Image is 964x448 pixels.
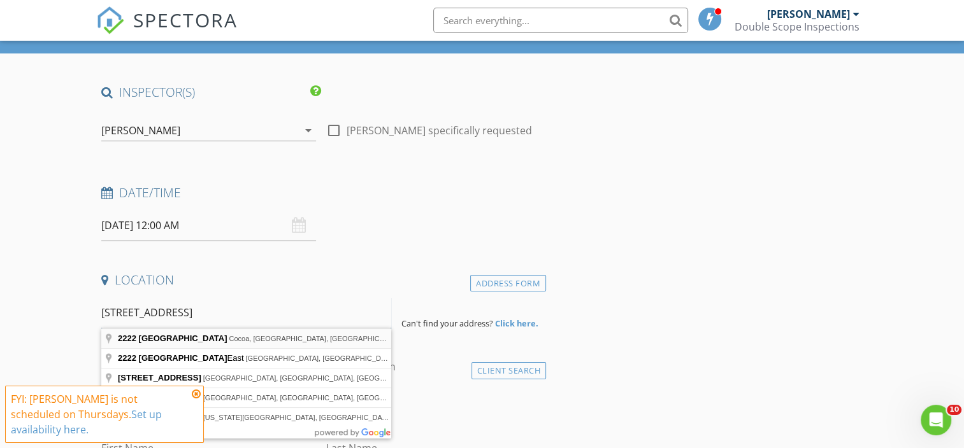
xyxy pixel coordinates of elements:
[11,391,188,437] div: FYI: [PERSON_NAME] is not scheduled on Thursdays.
[101,185,541,201] h4: Date/Time
[118,333,136,343] span: 2222
[203,394,430,402] span: [GEOGRAPHIC_DATA], [GEOGRAPHIC_DATA], [GEOGRAPHIC_DATA]
[471,362,547,379] div: Client Search
[96,6,124,34] img: The Best Home Inspection Software - Spectora
[101,210,316,241] input: Select date
[229,335,403,342] span: Cocoa, [GEOGRAPHIC_DATA], [GEOGRAPHIC_DATA]
[301,123,316,138] i: arrow_drop_down
[101,272,541,288] h4: Location
[104,21,387,43] h1: New Inspection
[203,374,430,382] span: [GEOGRAPHIC_DATA], [GEOGRAPHIC_DATA], [GEOGRAPHIC_DATA]
[133,6,238,33] span: SPECTORA
[139,333,227,343] span: [GEOGRAPHIC_DATA]
[495,318,538,329] strong: Click here.
[767,8,850,20] div: [PERSON_NAME]
[118,353,136,363] span: 2222
[101,84,321,101] h4: INSPECTOR(S)
[433,8,688,33] input: Search everything...
[947,405,961,415] span: 10
[101,125,180,136] div: [PERSON_NAME]
[921,405,951,435] iframe: Intercom live chat
[96,17,238,44] a: SPECTORA
[203,414,469,421] span: [US_STATE][GEOGRAPHIC_DATA], [GEOGRAPHIC_DATA], [GEOGRAPHIC_DATA]
[347,124,532,137] label: [PERSON_NAME] specifically requested
[139,353,227,363] span: [GEOGRAPHIC_DATA]
[118,353,245,363] span: East
[101,297,391,328] input: Address Search
[735,20,860,33] div: Double Scope Inspections
[470,275,546,292] div: Address Form
[118,373,201,382] span: [STREET_ADDRESS]
[245,354,472,362] span: [GEOGRAPHIC_DATA], [GEOGRAPHIC_DATA], [GEOGRAPHIC_DATA]
[401,318,493,329] span: Can't find your address?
